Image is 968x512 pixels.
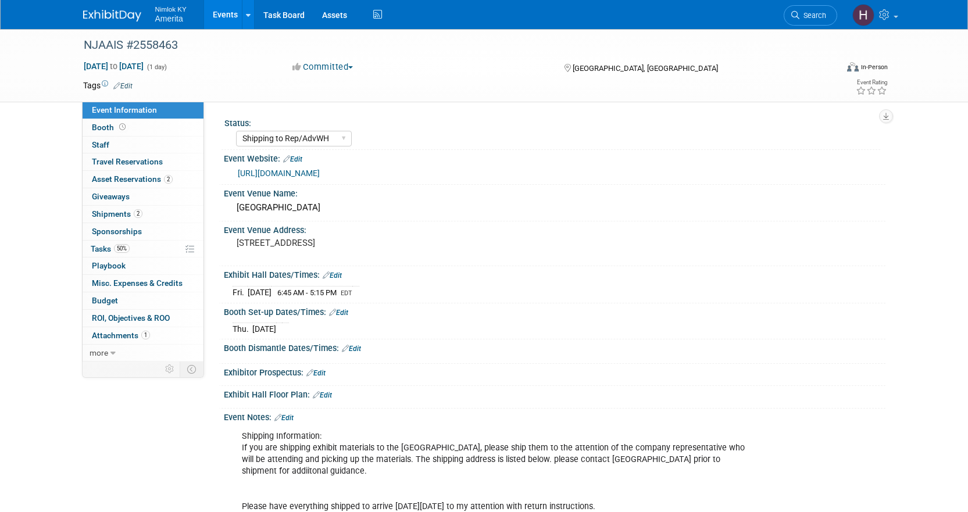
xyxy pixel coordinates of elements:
pre: [STREET_ADDRESS] [237,238,487,248]
img: Hannah Durbin [852,4,874,26]
td: Fri. [233,286,248,298]
a: Attachments1 [83,327,203,344]
td: Personalize Event Tab Strip [160,361,180,377]
div: Event Venue Name: [224,185,885,199]
div: Event Rating [856,80,887,85]
a: Search [784,5,837,26]
a: Playbook [83,257,203,274]
a: Event Information [83,102,203,119]
a: Misc. Expenses & Credits [83,275,203,292]
div: Exhibit Hall Floor Plan: [224,386,885,401]
a: Asset Reservations2 [83,171,203,188]
td: [DATE] [248,286,272,298]
div: Booth Dismantle Dates/Times: [224,339,885,355]
a: Edit [283,155,302,163]
a: Edit [342,345,361,353]
a: Edit [274,414,294,422]
span: Asset Reservations [92,174,173,184]
a: Edit [313,391,332,399]
div: Event Venue Address: [224,221,885,236]
span: Event Information [92,105,157,114]
span: 1 [141,331,150,339]
span: Tasks [91,244,130,253]
td: Thu. [233,323,252,335]
div: In-Person [860,63,888,71]
span: Shipments [92,209,142,219]
a: Edit [323,271,342,280]
div: Event Format [769,60,888,78]
span: Sponsorships [92,227,142,236]
span: Booth not reserved yet [117,123,128,131]
div: Status: [224,114,880,129]
span: 2 [164,175,173,184]
span: Travel Reservations [92,157,163,166]
span: Playbook [92,261,126,270]
span: Staff [92,140,109,149]
img: ExhibitDay [83,10,141,22]
a: more [83,345,203,361]
td: [DATE] [252,323,276,335]
a: Budget [83,292,203,309]
button: Committed [288,61,358,73]
a: Tasks50% [83,241,203,257]
a: Travel Reservations [83,153,203,170]
span: to [108,62,119,71]
a: Edit [329,309,348,317]
div: Booth Set-up Dates/Times: [224,303,885,318]
div: Exhibit Hall Dates/Times: [224,266,885,281]
div: Event Notes: [224,409,885,424]
td: Tags [83,80,133,91]
a: Staff [83,137,203,153]
span: Amerita [155,14,183,23]
div: NJAAIS #2558463 [80,35,820,56]
span: Nimlok KY [155,2,187,15]
img: Format-Inperson.png [847,62,859,71]
a: Shipments2 [83,206,203,223]
a: Booth [83,119,203,136]
a: Giveaways [83,188,203,205]
span: Misc. Expenses & Credits [92,278,183,288]
a: Sponsorships [83,223,203,240]
div: Event Website: [224,150,885,165]
span: Budget [92,296,118,305]
span: 50% [114,244,130,253]
span: (1 day) [146,63,167,71]
span: Search [799,11,826,20]
a: Edit [306,369,326,377]
span: [GEOGRAPHIC_DATA], [GEOGRAPHIC_DATA] [573,64,718,73]
div: [GEOGRAPHIC_DATA] [233,199,877,217]
td: Toggle Event Tabs [180,361,203,377]
a: Edit [113,82,133,90]
span: 6:45 AM - 5:15 PM [277,288,337,297]
span: Attachments [92,331,150,340]
span: more [90,348,108,357]
a: ROI, Objectives & ROO [83,310,203,327]
span: Giveaways [92,192,130,201]
span: Booth [92,123,128,132]
span: [DATE] [DATE] [83,61,144,71]
div: Exhibitor Prospectus: [224,364,885,379]
a: [URL][DOMAIN_NAME] [238,169,320,178]
span: 2 [134,209,142,218]
span: EDT [341,289,352,297]
span: ROI, Objectives & ROO [92,313,170,323]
